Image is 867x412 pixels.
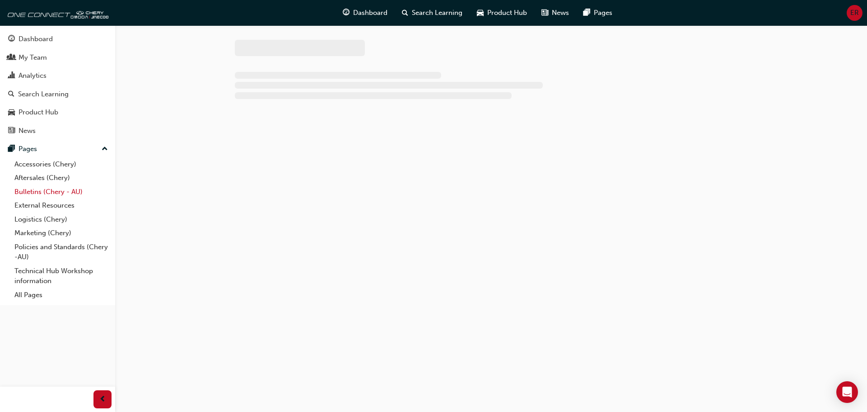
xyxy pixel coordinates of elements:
[19,144,37,154] div: Pages
[836,381,858,403] div: Open Intercom Messenger
[11,264,112,288] a: Technical Hub Workshop information
[353,8,387,18] span: Dashboard
[11,199,112,213] a: External Resources
[850,8,859,18] span: ER
[11,213,112,227] a: Logistics (Chery)
[4,123,112,139] a: News
[4,29,112,141] button: DashboardMy TeamAnalyticsSearch LearningProduct HubNews
[576,4,620,22] a: pages-iconPages
[583,7,590,19] span: pages-icon
[4,104,112,121] a: Product Hub
[11,226,112,240] a: Marketing (Chery)
[8,127,15,135] span: news-icon
[11,171,112,185] a: Aftersales (Chery)
[8,72,15,80] span: chart-icon
[11,157,112,171] a: Accessories (Chery)
[99,394,106,405] span: prev-icon
[412,8,462,18] span: Search Learning
[4,49,112,66] a: My Team
[477,7,484,19] span: car-icon
[8,35,15,43] span: guage-icon
[4,67,112,84] a: Analytics
[336,4,395,22] a: guage-iconDashboard
[4,86,112,103] a: Search Learning
[534,4,576,22] a: news-iconNews
[8,54,15,62] span: people-icon
[8,109,15,117] span: car-icon
[11,185,112,199] a: Bulletins (Chery - AU)
[552,8,569,18] span: News
[4,141,112,157] button: Pages
[847,5,862,21] button: ER
[11,240,112,264] a: Policies and Standards (Chery -AU)
[19,126,36,136] div: News
[11,288,112,302] a: All Pages
[594,8,612,18] span: Pages
[487,8,527,18] span: Product Hub
[4,31,112,47] a: Dashboard
[343,7,350,19] span: guage-icon
[8,90,14,99] span: search-icon
[395,4,470,22] a: search-iconSearch Learning
[19,71,47,81] div: Analytics
[19,34,53,44] div: Dashboard
[541,7,548,19] span: news-icon
[18,89,69,99] div: Search Learning
[8,145,15,153] span: pages-icon
[470,4,534,22] a: car-iconProduct Hub
[19,107,58,118] div: Product Hub
[402,7,408,19] span: search-icon
[102,143,108,155] span: up-icon
[19,52,47,63] div: My Team
[5,4,108,22] img: oneconnect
